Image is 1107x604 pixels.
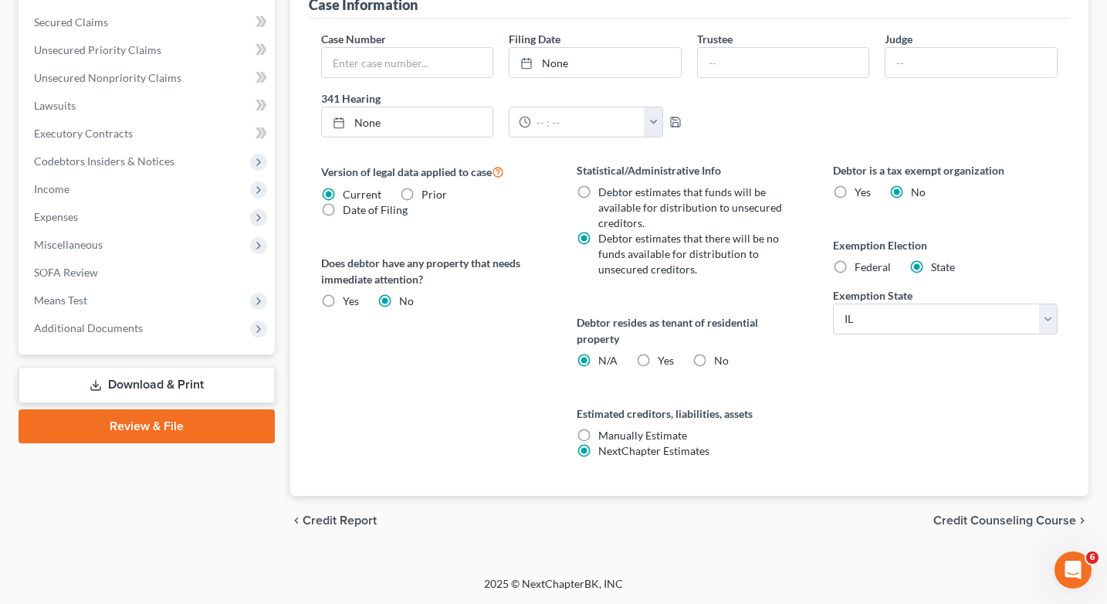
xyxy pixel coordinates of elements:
label: Debtor resides as tenant of residential property [577,314,802,347]
span: Federal [855,260,891,273]
span: Manually Estimate [598,429,687,442]
label: Trustee [697,31,733,47]
span: Lawsuits [34,99,76,112]
label: Does debtor have any property that needs immediate attention? [321,255,547,287]
span: 6 [1086,551,1099,564]
span: Unsecured Nonpriority Claims [34,71,181,84]
a: None [322,107,493,137]
span: Debtor estimates that there will be no funds available for distribution to unsecured creditors. [598,232,779,276]
label: Debtor is a tax exempt organization [833,162,1058,178]
input: -- [885,48,1057,77]
span: Debtor estimates that funds will be available for distribution to unsecured creditors. [598,185,782,229]
label: Estimated creditors, liabilities, assets [577,405,802,422]
span: No [399,294,414,307]
span: No [714,354,729,367]
a: Executory Contracts [22,120,275,148]
a: Unsecured Priority Claims [22,36,275,64]
iframe: Intercom live chat [1055,551,1092,589]
a: Secured Claims [22,8,275,36]
label: Version of legal data applied to case [321,162,547,181]
span: Yes [343,294,359,307]
span: Prior [421,188,447,201]
div: 2025 © NextChapterBK, INC [113,576,994,604]
span: Yes [658,354,674,367]
label: Exemption State [833,287,912,304]
label: Exemption Election [833,237,1058,253]
span: Miscellaneous [34,238,103,251]
label: Case Number [321,31,386,47]
label: Judge [885,31,912,47]
span: State [931,260,955,273]
button: Credit Counseling Course chevron_right [933,514,1088,527]
span: Expenses [34,210,78,223]
span: Secured Claims [34,15,108,29]
span: Means Test [34,294,87,307]
a: Download & Print [19,367,275,403]
span: SOFA Review [34,266,98,279]
span: Yes [855,185,871,199]
span: N/A [598,354,618,367]
span: Current [343,188,381,201]
span: Date of Filing [343,203,408,216]
i: chevron_left [290,514,303,527]
span: Executory Contracts [34,127,133,140]
span: No [911,185,926,199]
a: Lawsuits [22,92,275,120]
a: SOFA Review [22,259,275,287]
i: chevron_right [1076,514,1088,527]
span: Income [34,182,69,195]
input: -- : -- [531,107,645,137]
a: None [509,48,681,77]
span: Credit Report [303,514,377,527]
label: Filing Date [509,31,560,47]
a: Unsecured Nonpriority Claims [22,64,275,92]
span: NextChapter Estimates [598,444,709,457]
span: Codebtors Insiders & Notices [34,154,174,168]
span: Additional Documents [34,321,143,334]
span: Credit Counseling Course [933,514,1076,527]
label: 341 Hearing [313,90,689,107]
label: Statistical/Administrative Info [577,162,802,178]
input: Enter case number... [322,48,493,77]
input: -- [698,48,869,77]
button: chevron_left Credit Report [290,514,377,527]
span: Unsecured Priority Claims [34,43,161,56]
a: Review & File [19,409,275,443]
